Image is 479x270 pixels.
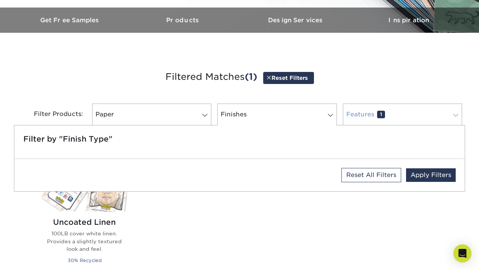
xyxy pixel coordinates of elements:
[68,258,102,263] small: 30% Recycled
[341,168,401,182] a: Reset All Filters
[127,8,239,33] a: Products
[377,111,385,118] span: 1
[42,230,127,253] p: 100LB cover white linen. Provides a slightly textured look and feel.
[239,8,352,33] a: Design Services
[352,17,465,24] h3: Inspiration
[92,104,211,125] a: Paper
[127,17,239,24] h3: Products
[217,104,337,125] a: Finishes
[406,168,456,182] a: Apply Filters
[14,17,127,24] h3: Get Free Samples
[453,244,471,262] div: Open Intercom Messenger
[23,134,456,143] h5: Filter by "Finish Type"
[245,71,257,82] span: (1)
[42,218,127,227] h2: Uncoated Linen
[14,104,89,125] div: Filter Products:
[343,104,462,125] a: Features1
[263,72,314,84] a: Reset Filters
[14,8,127,33] a: Get Free Samples
[20,60,459,95] h3: Filtered Matches
[352,8,465,33] a: Inspiration
[239,17,352,24] h3: Design Services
